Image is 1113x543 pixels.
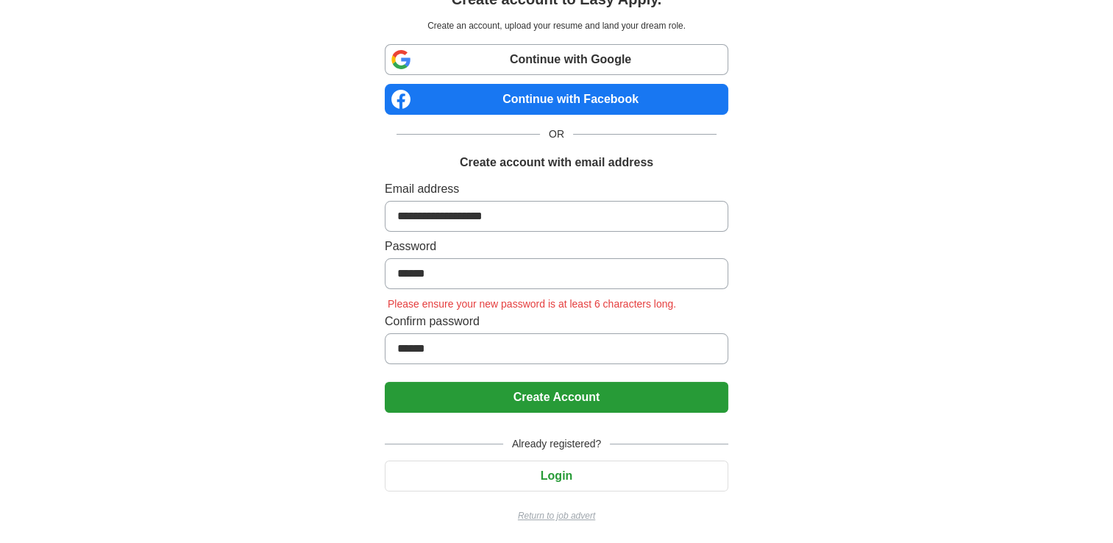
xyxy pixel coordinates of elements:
label: Email address [385,180,728,198]
label: Confirm password [385,313,728,330]
h1: Create account with email address [460,154,653,171]
button: Create Account [385,382,728,413]
span: Please ensure your new password is at least 6 characters long. [385,298,679,310]
a: Login [385,469,728,482]
button: Login [385,461,728,491]
a: Continue with Facebook [385,84,728,115]
a: Return to job advert [385,509,728,522]
span: Already registered? [503,436,610,452]
p: Create an account, upload your resume and land your dream role. [388,19,725,32]
a: Continue with Google [385,44,728,75]
span: OR [540,127,573,142]
label: Password [385,238,728,255]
